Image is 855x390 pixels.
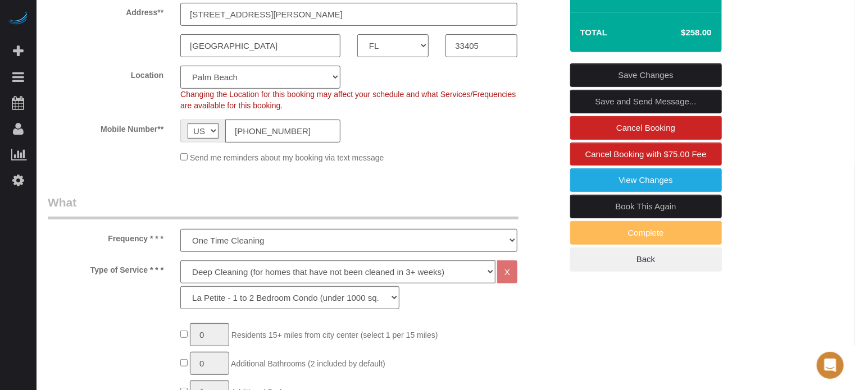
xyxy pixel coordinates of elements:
[570,116,722,140] a: Cancel Booking
[647,28,711,38] h4: $258.00
[39,120,172,135] label: Mobile Number**
[570,90,722,113] a: Save and Send Message...
[445,34,517,57] input: Zip Code**
[817,352,844,379] div: Open Intercom Messenger
[580,27,608,37] strong: Total
[231,359,385,368] span: Additional Bathrooms (2 included by default)
[48,194,519,219] legend: What
[231,331,438,339] span: Residents 15+ miles from city center (select 1 per 15 miles)
[190,153,384,162] span: Send me reminders about my booking via text message
[570,63,722,87] a: Save Changes
[39,229,172,244] label: Frequency * * *
[225,120,340,143] input: Mobile Number**
[585,149,707,159] span: Cancel Booking with $75.00 Fee
[570,195,722,218] a: Book This Again
[570,168,722,192] a: View Changes
[570,143,722,166] a: Cancel Booking with $75.00 Fee
[7,11,29,27] img: Automaid Logo
[180,90,516,110] span: Changing the Location for this booking may affect your schedule and what Services/Frequencies are...
[39,260,172,276] label: Type of Service * * *
[570,247,722,271] a: Back
[39,66,172,81] label: Location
